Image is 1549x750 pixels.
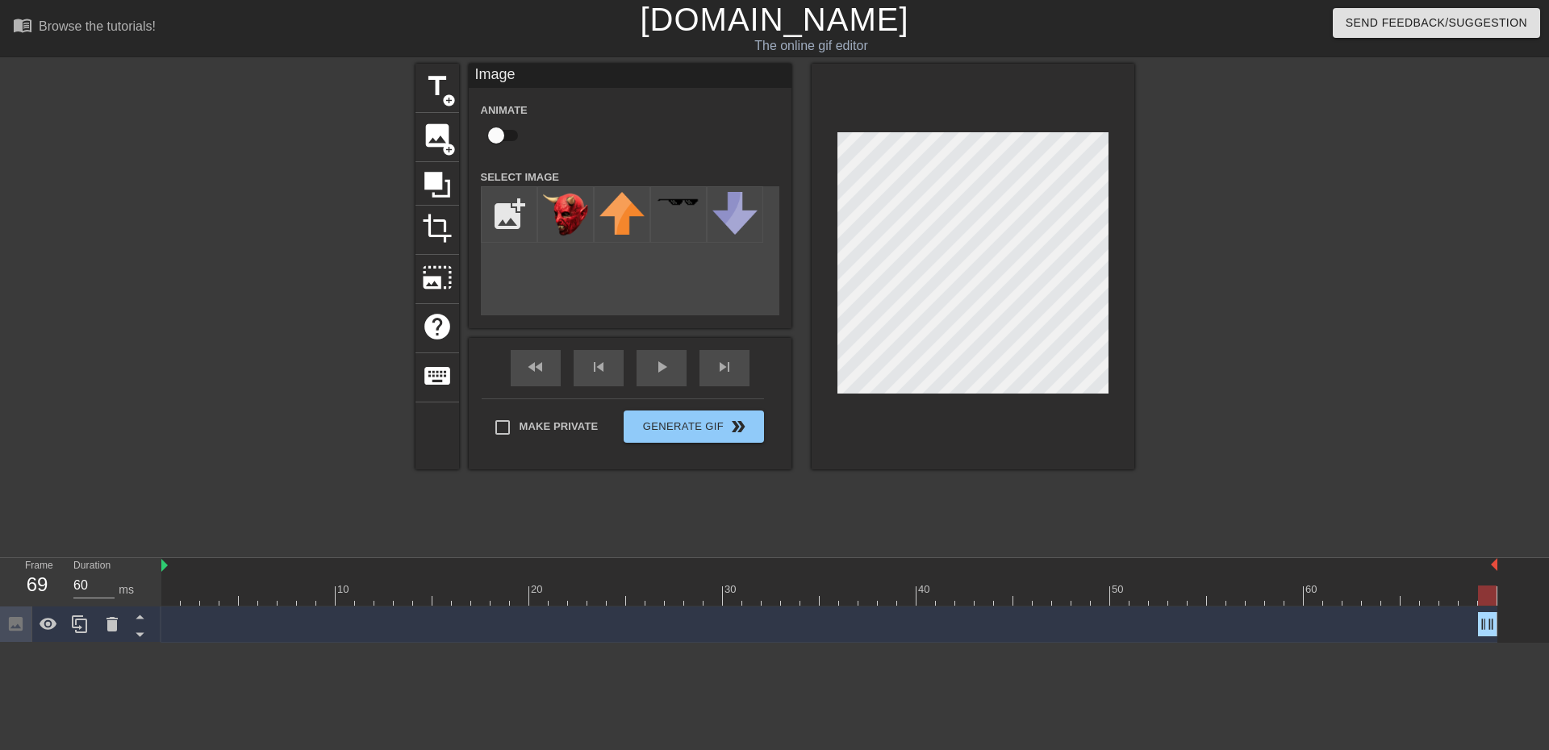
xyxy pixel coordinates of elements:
span: photo_size_select_large [422,262,453,293]
span: image [422,120,453,151]
label: Select Image [481,169,560,185]
div: 10 [337,581,352,598]
div: The online gif editor [524,36,1098,56]
label: Duration [73,561,111,571]
span: Send Feedback/Suggestion [1346,13,1527,33]
div: 20 [531,581,545,598]
div: 30 [724,581,739,598]
span: title [422,71,453,102]
div: 60 [1305,581,1320,598]
img: bound-end.png [1491,558,1497,571]
div: 40 [918,581,933,598]
div: Frame [13,558,61,605]
img: H82Zm-demon.jpg [543,192,588,237]
span: menu_book [13,15,32,35]
span: help [422,311,453,342]
span: add_circle [442,143,456,156]
button: Send Feedback/Suggestion [1333,8,1540,38]
img: deal-with-it.png [656,198,701,206]
span: double_arrow [729,417,748,436]
span: Generate Gif [630,417,757,436]
a: Browse the tutorials! [13,15,156,40]
div: Image [469,64,791,88]
span: skip_next [715,357,734,377]
span: play_arrow [652,357,671,377]
span: Make Private [520,419,599,435]
span: add_circle [442,94,456,107]
div: ms [119,581,134,598]
span: fast_rewind [526,357,545,377]
span: skip_previous [589,357,608,377]
div: 50 [1112,581,1126,598]
img: upvote.png [599,192,645,235]
button: Generate Gif [624,410,763,443]
img: downvote.png [712,192,758,235]
a: [DOMAIN_NAME] [640,2,908,37]
div: 69 [25,570,49,599]
span: crop [422,213,453,244]
div: Browse the tutorials! [39,19,156,33]
label: Animate [481,102,528,119]
span: keyboard [422,360,453,391]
